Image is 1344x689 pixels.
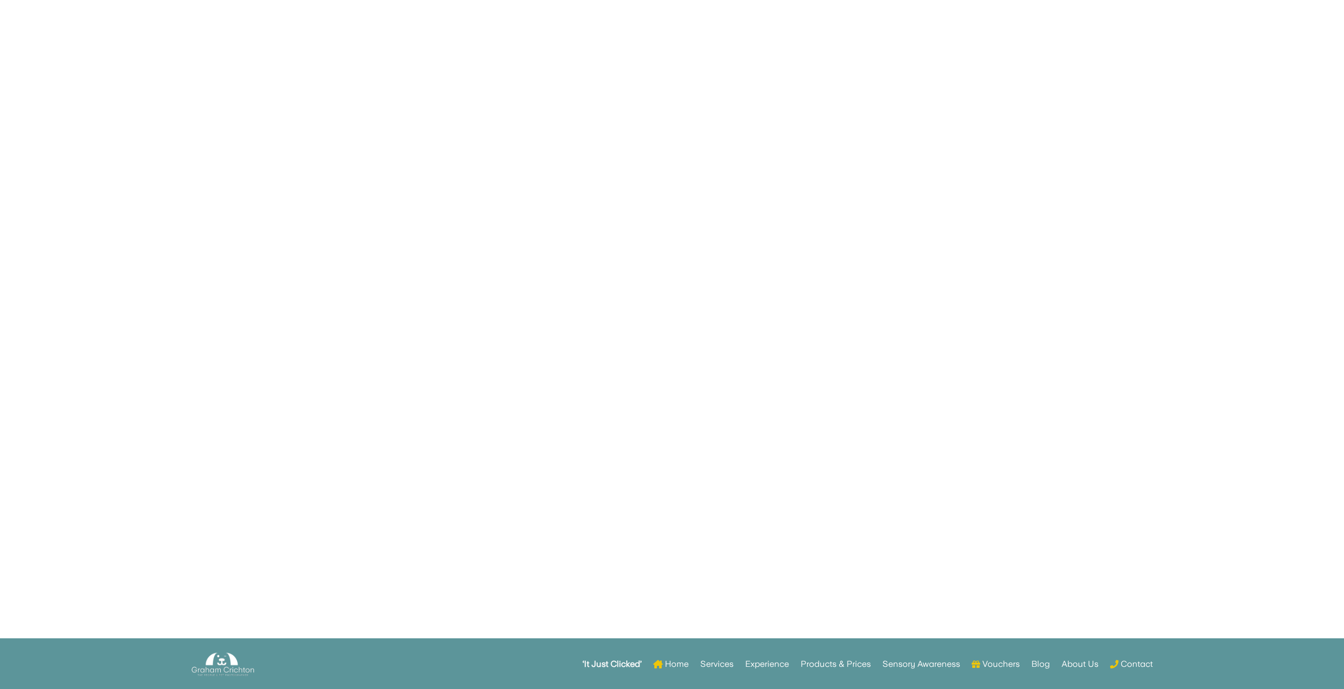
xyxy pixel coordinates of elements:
a: Contact [1110,644,1153,685]
a: Vouchers [972,644,1020,685]
a: Services [700,644,734,685]
a: ‘It Just Clicked’ [582,644,642,685]
strong: ‘It Just Clicked’ [582,660,642,668]
a: Experience [745,644,789,685]
a: Blog [1031,644,1050,685]
a: About Us [1061,644,1098,685]
a: Home [653,644,689,685]
img: Graham Crichton Photography Logo - Graham Crichton - Belfast Family & Pet Photography Studio [192,650,254,679]
a: Sensory Awareness [882,644,960,685]
a: Products & Prices [801,644,871,685]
